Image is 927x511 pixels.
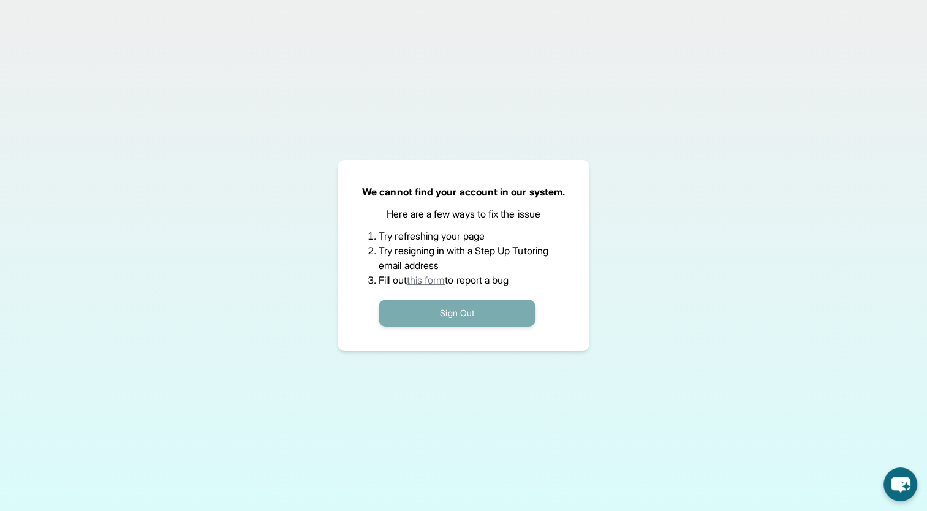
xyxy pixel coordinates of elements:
[407,274,445,286] a: this form
[379,300,535,327] button: Sign Out
[379,229,548,243] li: Try refreshing your page
[379,306,535,319] a: Sign Out
[387,206,540,221] p: Here are a few ways to fix the issue
[883,467,917,501] button: chat-button
[379,243,548,273] li: Try resigning in with a Step Up Tutoring email address
[379,273,548,287] li: Fill out to report a bug
[362,184,565,199] p: We cannot find your account in our system.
